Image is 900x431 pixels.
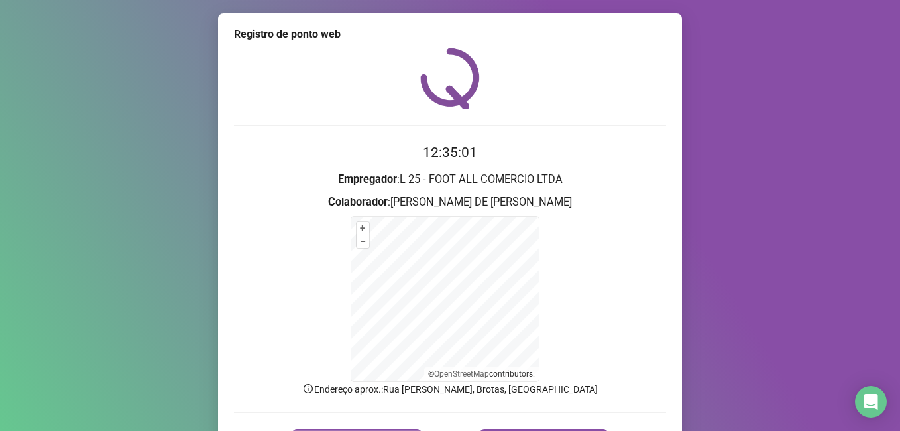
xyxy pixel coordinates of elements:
div: Registro de ponto web [234,27,666,42]
span: info-circle [302,383,314,395]
div: Open Intercom Messenger [855,386,887,418]
time: 12:35:01 [423,145,477,160]
a: OpenStreetMap [434,369,489,379]
p: Endereço aprox. : Rua [PERSON_NAME], Brotas, [GEOGRAPHIC_DATA] [234,382,666,397]
h3: : [PERSON_NAME] DE [PERSON_NAME] [234,194,666,211]
button: – [357,235,369,248]
img: QRPoint [420,48,480,109]
button: + [357,222,369,235]
strong: Empregador [338,173,397,186]
h3: : L 25 - FOOT ALL COMERCIO LTDA [234,171,666,188]
strong: Colaborador [328,196,388,208]
li: © contributors. [428,369,535,379]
